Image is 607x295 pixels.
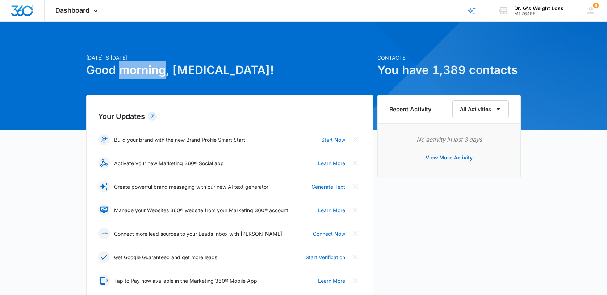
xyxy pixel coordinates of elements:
[114,230,282,238] p: Connect more lead sources to your Leads Inbox with [PERSON_NAME]
[306,253,345,261] a: Start Verification
[452,100,509,118] button: All Activities
[321,136,345,144] a: Start Now
[114,183,268,191] p: Create powerful brand messaging with our new AI text generator
[593,3,599,8] div: notifications count
[593,3,599,8] span: 8
[377,61,521,79] h1: You have 1,389 contacts
[349,134,361,145] button: Close
[418,149,480,166] button: View More Activity
[98,111,361,122] h2: Your Updates
[389,135,509,144] p: No activity in last 3 days
[114,136,245,144] p: Build your brand with the new Brand Profile Smart Start
[349,157,361,169] button: Close
[148,112,157,121] div: 7
[349,275,361,286] button: Close
[377,54,521,61] p: Contacts
[114,159,224,167] p: Activate your new Marketing 360® Social app
[514,5,564,11] div: account name
[318,159,345,167] a: Learn More
[114,206,288,214] p: Manage your Websites 360® website from your Marketing 360® account
[349,251,361,263] button: Close
[318,206,345,214] a: Learn More
[86,54,373,61] p: [DATE] is [DATE]
[349,181,361,192] button: Close
[114,277,257,285] p: Tap to Pay now available in the Marketing 360® Mobile App
[311,183,345,191] a: Generate Text
[349,228,361,239] button: Close
[318,277,345,285] a: Learn More
[86,61,373,79] h1: Good morning, [MEDICAL_DATA]!
[514,11,564,16] div: account id
[55,7,89,14] span: Dashboard
[114,253,217,261] p: Get Google Guaranteed and get more leads
[389,105,431,114] h6: Recent Activity
[349,204,361,216] button: Close
[313,230,345,238] a: Connect Now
